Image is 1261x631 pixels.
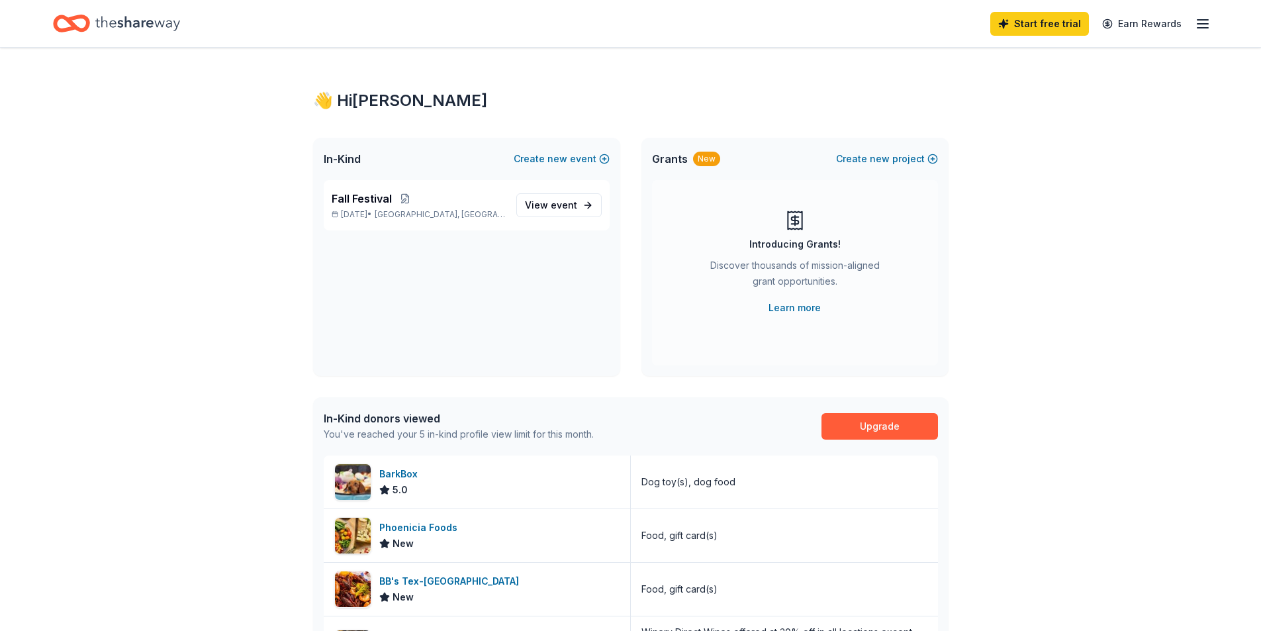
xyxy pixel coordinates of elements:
[335,464,371,500] img: Image for BarkBox
[1094,12,1190,36] a: Earn Rewards
[335,518,371,554] img: Image for Phoenicia Foods
[375,209,505,220] span: [GEOGRAPHIC_DATA], [GEOGRAPHIC_DATA]
[379,573,524,589] div: BB's Tex-[GEOGRAPHIC_DATA]
[641,474,735,490] div: Dog toy(s), dog food
[379,520,463,536] div: Phoenicia Foods
[313,90,949,111] div: 👋 Hi [PERSON_NAME]
[393,482,408,498] span: 5.0
[769,300,821,316] a: Learn more
[641,581,718,597] div: Food, gift card(s)
[514,151,610,167] button: Createnewevent
[324,411,594,426] div: In-Kind donors viewed
[990,12,1089,36] a: Start free trial
[53,8,180,39] a: Home
[525,197,577,213] span: View
[324,151,361,167] span: In-Kind
[393,536,414,552] span: New
[749,236,841,252] div: Introducing Grants!
[332,209,506,220] p: [DATE] •
[516,193,602,217] a: View event
[379,466,423,482] div: BarkBox
[870,151,890,167] span: new
[705,258,885,295] div: Discover thousands of mission-aligned grant opportunities.
[821,413,938,440] a: Upgrade
[324,426,594,442] div: You've reached your 5 in-kind profile view limit for this month.
[335,571,371,607] img: Image for BB's Tex-Orleans
[551,199,577,211] span: event
[547,151,567,167] span: new
[693,152,720,166] div: New
[652,151,688,167] span: Grants
[332,191,392,207] span: Fall Festival
[836,151,938,167] button: Createnewproject
[641,528,718,544] div: Food, gift card(s)
[393,589,414,605] span: New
